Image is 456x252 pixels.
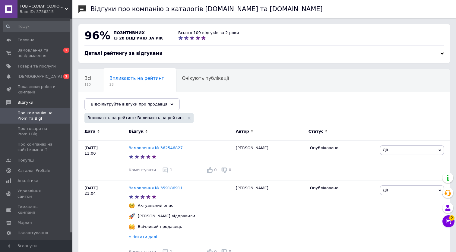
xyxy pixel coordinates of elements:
span: Маркет [17,220,33,225]
span: Опубліковані без комен... [84,99,146,104]
input: Пошук [3,21,71,32]
span: із 28 відгуків за рік [113,36,163,40]
div: Коментувати [129,167,156,173]
div: Опубліковано [310,145,375,151]
span: Очікують публікації [182,76,229,81]
span: Управління сайтом [17,188,56,199]
div: Опубліковані без коментаря [78,92,158,115]
div: Опубліковано [310,185,375,191]
span: Замовлення та повідомлення [17,48,56,58]
a: Замовлення № 359186911 [129,186,183,190]
span: ТОВ «СОЛАР СОЛЮШЕНС» [20,4,65,9]
span: Впливають на рейтинг: Впливають на рейтинг [87,115,185,121]
span: Налаштування [17,230,48,236]
div: 1 [162,167,172,173]
span: Впливають на рейтинг [109,76,164,81]
span: Товари та послуги [17,64,56,69]
a: Замовлення № 362546827 [129,146,183,150]
div: Читати далі [129,234,233,241]
span: [DEMOGRAPHIC_DATA] [17,74,62,79]
span: Аналітика [17,178,38,184]
span: 1 [170,168,172,172]
div: [PERSON_NAME] відправили [136,213,197,219]
h1: Відгуки про компанію з каталогів [DOMAIN_NAME] та [DOMAIN_NAME] [90,5,323,13]
span: 96% [84,29,110,42]
span: Покупці [17,158,34,163]
div: [DATE] 11:00 [78,141,129,181]
span: Автор [236,129,249,134]
span: Деталі рейтингу за відгуками [84,51,163,56]
span: Каталог ProSale [17,168,50,173]
span: Відфільтруйте відгуки про продавця [91,102,167,106]
img: :nerd_face: [129,203,135,209]
div: Актуальний опис [136,203,175,208]
button: Чат з покупцем2 [442,215,454,227]
img: :hugging_face: [129,224,135,230]
span: 0 [229,168,231,172]
span: Всі [84,76,91,81]
span: позитивних [113,30,145,35]
div: Всього 109 відгуків за 2 роки [178,30,239,36]
span: Про компанію на сайті компанії [17,142,56,153]
div: Ваш ID: 3756315 [20,9,72,14]
span: Дії [383,148,388,152]
div: Деталі рейтингу за відгуками [84,50,444,57]
span: 2 [63,74,69,79]
span: Статус [309,129,324,134]
span: Про компанію на Prom та Bigl [17,110,56,121]
span: Головна [17,37,34,43]
span: Гаманець компанії [17,204,56,215]
span: Дії [383,188,388,192]
span: Читати далі [132,235,157,239]
div: Ввічливий продавець [136,224,184,229]
span: Відгуки [17,100,33,105]
span: Дата [84,129,96,134]
span: 28 [109,82,164,87]
div: [PERSON_NAME] [233,141,307,181]
span: 2 [449,215,454,221]
span: Відгук [129,129,144,134]
span: Про товари на Prom і Bigl [17,126,56,137]
span: 0 [214,168,217,172]
span: 2 [63,48,69,53]
span: 110 [84,82,91,87]
span: Показники роботи компанії [17,84,56,95]
img: :rocket: [129,213,135,219]
span: Коментувати [129,168,156,172]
